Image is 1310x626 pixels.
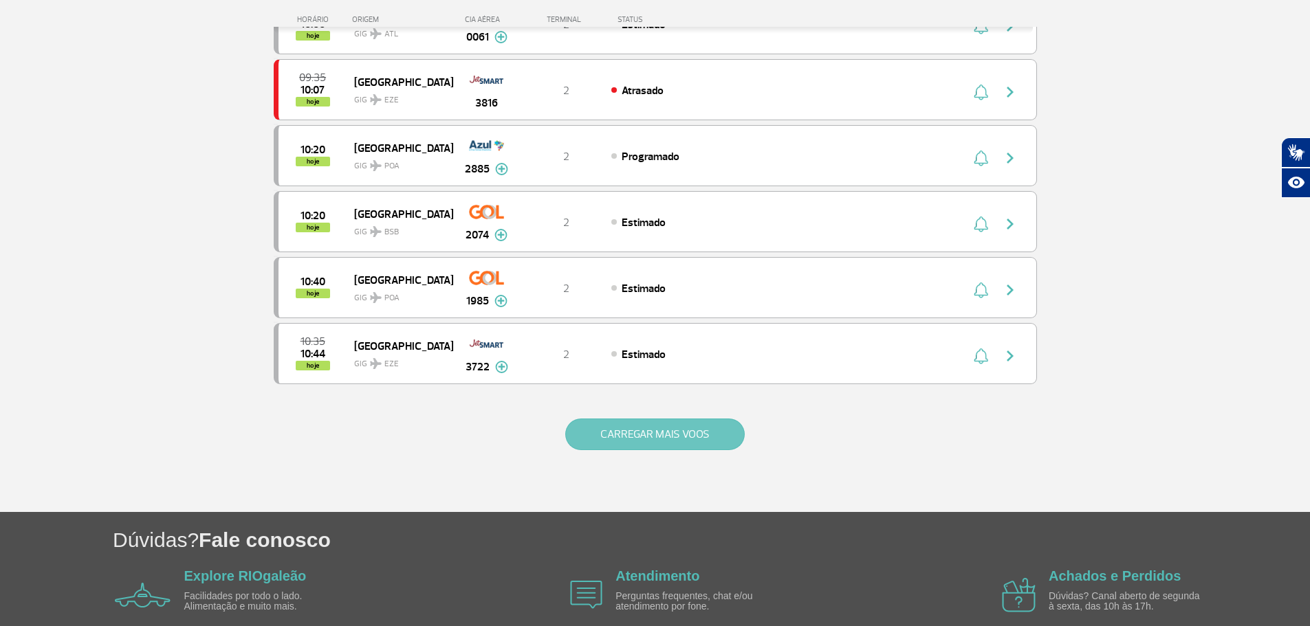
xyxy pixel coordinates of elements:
[611,15,723,24] div: STATUS
[199,528,331,551] span: Fale conosco
[1281,137,1310,168] button: Abrir tradutor de língua de sinais.
[494,229,507,241] img: mais-info-painel-voo.svg
[563,84,569,98] span: 2
[466,29,489,45] span: 0061
[1002,216,1018,232] img: seta-direita-painel-voo.svg
[466,359,490,375] span: 3722
[354,337,442,355] span: [GEOGRAPHIC_DATA]
[1049,591,1207,612] p: Dúvidas? Canal aberto de segunda à sexta, das 10h às 17h.
[384,226,399,238] span: BSB
[1002,282,1018,298] img: seta-direita-painel-voo.svg
[384,358,399,370] span: EZE
[563,216,569,230] span: 2
[974,282,988,298] img: sino-painel-voo.svg
[1281,137,1310,198] div: Plugin de acessibilidade da Hand Talk.
[296,223,330,232] span: hoje
[974,216,988,232] img: sino-painel-voo.svg
[370,28,382,39] img: destiny_airplane.svg
[301,85,325,95] span: 2025-09-27 10:07:00
[384,28,398,41] span: ATL
[1002,150,1018,166] img: seta-direita-painel-voo.svg
[466,227,489,243] span: 2074
[494,295,507,307] img: mais-info-painel-voo.svg
[352,15,452,24] div: ORIGEM
[370,226,382,237] img: destiny_airplane.svg
[299,73,326,82] span: 2025-09-27 09:35:00
[370,292,382,303] img: destiny_airplane.svg
[563,282,569,295] span: 2
[622,348,666,361] span: Estimado
[570,581,602,609] img: airplane icon
[622,84,664,98] span: Atrasado
[974,150,988,166] img: sino-painel-voo.svg
[1002,348,1018,364] img: seta-direita-painel-voo.svg
[495,163,508,175] img: mais-info-painel-voo.svg
[296,361,330,370] span: hoje
[370,358,382,369] img: destiny_airplane.svg
[354,205,442,223] span: [GEOGRAPHIC_DATA]
[622,150,679,164] span: Programado
[615,568,699,583] a: Atendimento
[301,337,325,346] span: 2025-09-27 10:35:00
[296,157,330,166] span: hoje
[301,277,325,287] span: 2025-09-27 10:40:00
[495,361,508,373] img: mais-info-painel-voo.svg
[296,97,330,107] span: hoje
[370,160,382,171] img: destiny_airplane.svg
[1281,168,1310,198] button: Abrir recursos assistivos.
[622,282,666,295] span: Estimado
[1002,578,1036,612] img: airplane icon
[475,95,498,111] span: 3816
[296,31,330,41] span: hoje
[184,568,307,583] a: Explore RIOgaleão
[354,284,442,304] span: GIG
[184,591,342,612] p: Facilidades por todo o lado. Alimentação e muito mais.
[622,216,666,230] span: Estimado
[1002,84,1018,100] img: seta-direita-painel-voo.svg
[615,591,774,612] p: Perguntas frequentes, chat e/ou atendimento por fone.
[354,219,442,238] span: GIG
[384,160,400,172] span: POA
[452,15,521,24] div: CIA AÉREA
[354,73,442,91] span: [GEOGRAPHIC_DATA]
[354,271,442,289] span: [GEOGRAPHIC_DATA]
[354,139,442,157] span: [GEOGRAPHIC_DATA]
[563,348,569,361] span: 2
[354,350,442,370] span: GIG
[296,289,330,298] span: hoje
[354,87,442,107] span: GIG
[974,84,988,100] img: sino-painel-voo.svg
[354,153,442,172] span: GIG
[1049,568,1181,583] a: Achados e Perdidos
[465,161,490,177] span: 2885
[278,15,353,24] div: HORÁRIO
[301,349,325,359] span: 2025-09-27 10:44:00
[521,15,611,24] div: TERMINAL
[974,348,988,364] img: sino-painel-voo.svg
[113,526,1310,554] h1: Dúvidas?
[370,94,382,105] img: destiny_airplane.svg
[384,292,400,304] span: POA
[115,583,171,607] img: airplane icon
[494,31,507,43] img: mais-info-painel-voo.svg
[384,94,399,107] span: EZE
[301,211,325,221] span: 2025-09-27 10:20:00
[466,293,489,309] span: 1985
[563,150,569,164] span: 2
[301,145,325,155] span: 2025-09-27 10:20:00
[565,418,745,450] button: CARREGAR MAIS VOOS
